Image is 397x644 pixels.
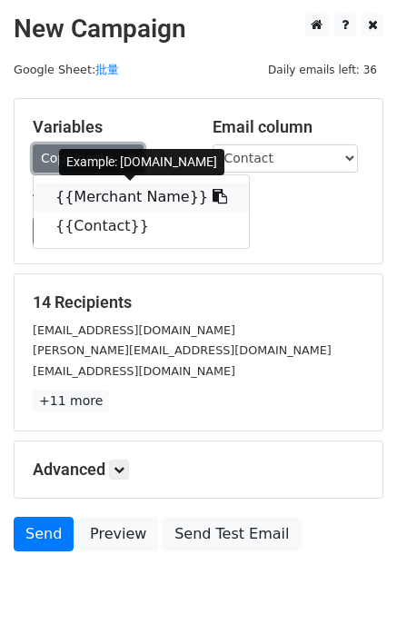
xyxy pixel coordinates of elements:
[33,292,364,312] h5: 14 Recipients
[59,149,224,175] div: Example: [DOMAIN_NAME]
[95,63,119,76] a: 批量
[262,63,383,76] a: Daily emails left: 36
[33,117,185,137] h5: Variables
[33,390,109,412] a: +11 more
[33,343,332,357] small: [PERSON_NAME][EMAIL_ADDRESS][DOMAIN_NAME]
[33,364,235,378] small: [EMAIL_ADDRESS][DOMAIN_NAME]
[163,517,301,551] a: Send Test Email
[33,460,364,480] h5: Advanced
[78,517,158,551] a: Preview
[34,183,249,212] a: {{Merchant Name}}
[14,14,383,45] h2: New Campaign
[33,144,144,173] a: Copy/paste...
[14,517,74,551] a: Send
[213,117,365,137] h5: Email column
[34,212,249,241] a: {{Contact}}
[306,557,397,644] iframe: Chat Widget
[14,63,119,76] small: Google Sheet:
[33,323,235,337] small: [EMAIL_ADDRESS][DOMAIN_NAME]
[262,60,383,80] span: Daily emails left: 36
